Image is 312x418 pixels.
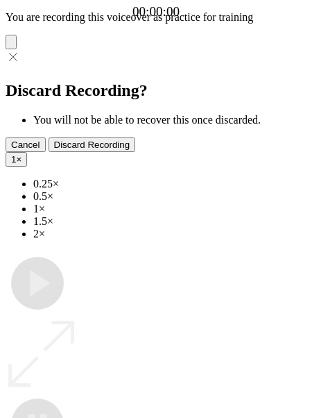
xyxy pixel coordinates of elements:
li: You will not be able to recover this once discarded. [33,114,306,126]
li: 1.5× [33,215,306,228]
li: 2× [33,228,306,240]
li: 1× [33,203,306,215]
li: 0.5× [33,190,306,203]
button: 1× [6,152,27,167]
p: You are recording this voiceover as practice for training [6,11,306,24]
button: Discard Recording [49,137,136,152]
span: 1 [11,154,16,165]
h2: Discard Recording? [6,81,306,100]
button: Cancel [6,137,46,152]
li: 0.25× [33,178,306,190]
a: 00:00:00 [132,4,180,19]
